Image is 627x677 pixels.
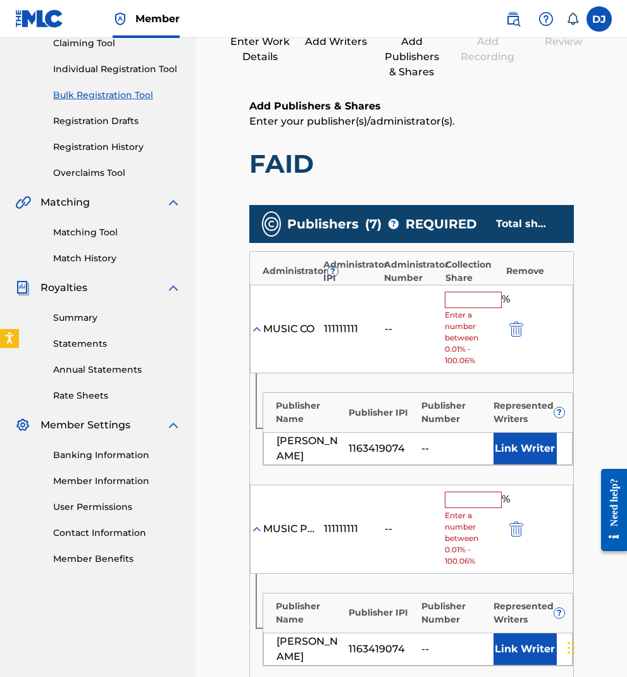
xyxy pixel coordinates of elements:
[40,418,130,433] span: Member Settings
[276,634,342,664] div: [PERSON_NAME]
[538,11,554,27] img: help
[506,264,563,278] div: Remove
[445,309,499,366] span: Enter a number between 0.01% - 100.06%
[15,418,30,433] img: Member Settings
[113,11,128,27] img: Top Rightsholder
[53,363,181,376] a: Annual Statements
[263,264,317,278] div: Administrator
[53,63,181,76] a: Individual Registration Tool
[445,258,500,285] div: Collection Share
[421,600,488,626] div: Publisher Number
[421,441,487,456] div: --
[554,407,564,418] span: ?
[53,311,181,325] a: Summary
[228,34,292,65] div: Enter Work Details
[287,214,359,233] span: Publishers
[53,552,181,566] a: Member Benefits
[502,292,513,308] span: %
[566,13,579,25] div: Notifications
[500,6,526,32] a: Public Search
[564,616,627,677] iframe: Chat Widget
[592,458,627,562] iframe: Resource Center
[532,34,595,49] div: Review
[568,629,575,667] div: Drag
[587,6,612,32] div: User Menu
[494,600,560,626] div: Represented Writers
[421,399,488,426] div: Publisher Number
[304,34,368,49] div: Add Writers
[323,258,378,285] div: Administrator IPI
[421,642,487,657] div: --
[494,633,557,665] button: Link Writer
[166,418,181,433] img: expand
[53,89,181,102] a: Bulk Registration Tool
[135,11,180,26] span: Member
[276,433,342,464] div: [PERSON_NAME]
[53,252,181,265] a: Match History
[166,195,181,210] img: expand
[502,492,513,508] span: %
[384,258,438,285] div: Administrator Number
[53,526,181,540] a: Contact Information
[15,9,64,28] img: MLC Logo
[40,280,87,295] span: Royalties
[349,406,415,419] div: Publisher IPI
[251,523,263,535] img: expand-cell-toggle
[251,323,263,335] img: expand-cell-toggle
[406,214,477,233] span: REQUIRED
[509,521,523,537] img: 12a2ab48e56ec057fbd8.svg
[388,219,399,229] span: ?
[53,166,181,180] a: Overclaims Tool
[249,99,574,114] h6: Add Publishers & Shares
[533,6,559,32] div: Help
[249,114,574,129] p: Enter your publisher(s)/administrator(s).
[166,280,181,295] img: expand
[15,280,30,295] img: Royalties
[496,216,549,232] div: Total shares:
[53,140,181,154] a: Registration History
[40,195,90,210] span: Matching
[15,195,31,210] img: Matching
[349,642,414,657] div: 1163419074
[494,399,560,426] div: Represented Writers
[276,399,342,426] div: Publisher Name
[349,606,415,619] div: Publisher IPI
[53,337,181,351] a: Statements
[445,510,499,567] span: Enter a number between 0.01% - 100.06%
[365,214,382,233] span: ( 7 )
[53,226,181,239] a: Matching Tool
[509,321,523,337] img: 12a2ab48e56ec057fbd8.svg
[53,449,181,462] a: Banking Information
[264,216,279,232] img: publishers
[494,433,557,464] button: Link Writer
[249,148,574,180] h1: FAID
[380,34,444,80] div: Add Publishers & Shares
[349,441,414,456] div: 1163419074
[53,475,181,488] a: Member Information
[53,37,181,50] a: Claiming Tool
[53,500,181,514] a: User Permissions
[53,389,181,402] a: Rate Sheets
[53,115,181,128] a: Registration Drafts
[276,600,342,626] div: Publisher Name
[506,11,521,27] img: search
[554,608,564,618] span: ?
[456,34,519,65] div: Add Recording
